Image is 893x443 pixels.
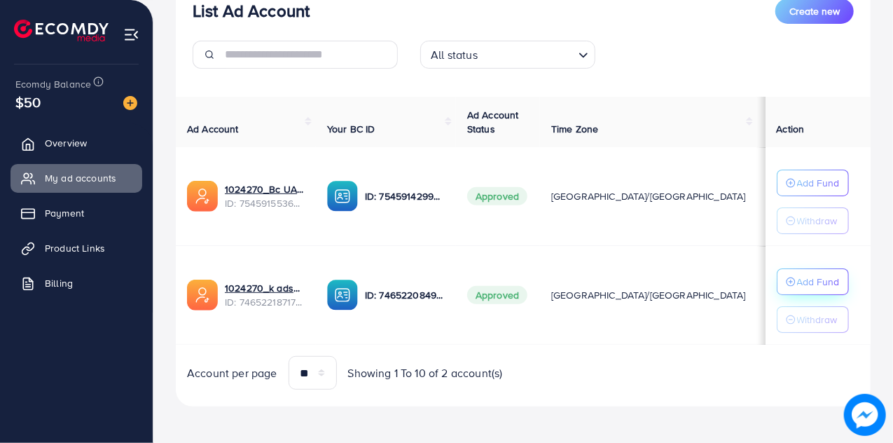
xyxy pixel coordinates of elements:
[467,286,527,304] span: Approved
[225,281,305,295] a: 1024270_k ads_1738132429680
[45,206,84,220] span: Payment
[193,1,310,21] h3: List Ad Account
[467,108,519,136] span: Ad Account Status
[45,276,73,290] span: Billing
[11,164,142,192] a: My ad accounts
[551,189,746,203] span: [GEOGRAPHIC_DATA]/[GEOGRAPHIC_DATA]
[11,199,142,227] a: Payment
[420,41,595,69] div: Search for option
[777,268,849,295] button: Add Fund
[365,287,445,304] p: ID: 7465220849314873360
[467,187,527,205] span: Approved
[225,281,305,310] div: <span class='underline'>1024270_k ads_1738132429680</span></br>7465221871748186128
[844,394,886,436] img: image
[187,280,218,311] img: ic-ads-acc.e4c84228.svg
[789,4,840,18] span: Create new
[225,295,305,309] span: ID: 7465221871748186128
[11,129,142,157] a: Overview
[797,311,838,328] p: Withdraw
[551,288,746,302] span: [GEOGRAPHIC_DATA]/[GEOGRAPHIC_DATA]
[187,181,218,212] img: ic-ads-acc.e4c84228.svg
[327,181,358,212] img: ic-ba-acc.ded83a64.svg
[14,20,109,41] img: logo
[482,42,573,65] input: Search for option
[11,234,142,262] a: Product Links
[777,207,849,234] button: Withdraw
[225,196,305,210] span: ID: 7545915536356278280
[123,96,137,110] img: image
[797,212,838,229] p: Withdraw
[777,170,849,196] button: Add Fund
[797,273,840,290] p: Add Fund
[551,122,598,136] span: Time Zone
[777,306,849,333] button: Withdraw
[123,27,139,43] img: menu
[15,77,91,91] span: Ecomdy Balance
[187,122,239,136] span: Ad Account
[45,241,105,255] span: Product Links
[777,122,805,136] span: Action
[45,171,116,185] span: My ad accounts
[225,182,305,196] a: 1024270_Bc UAE10kkk_1756920945833
[15,92,41,112] span: $50
[797,175,840,191] p: Add Fund
[327,122,375,136] span: Your BC ID
[365,188,445,205] p: ID: 7545914299548221448
[187,365,277,381] span: Account per page
[348,365,503,381] span: Showing 1 To 10 of 2 account(s)
[11,269,142,297] a: Billing
[45,136,87,150] span: Overview
[327,280,358,311] img: ic-ba-acc.ded83a64.svg
[428,45,480,65] span: All status
[225,182,305,211] div: <span class='underline'>1024270_Bc UAE10kkk_1756920945833</span></br>7545915536356278280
